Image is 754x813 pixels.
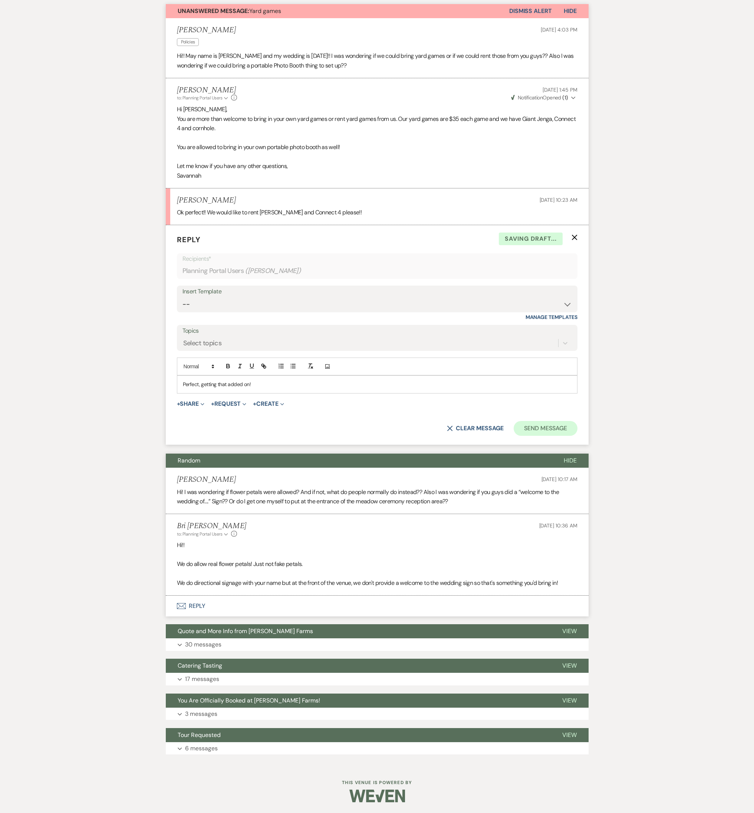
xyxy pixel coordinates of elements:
[182,286,572,297] div: Insert Template
[185,744,218,753] p: 6 messages
[177,95,223,101] span: to: Planning Portal Users
[177,105,577,114] p: Hi [PERSON_NAME],
[562,627,577,635] span: View
[562,731,577,739] span: View
[177,161,577,171] p: Let me know if you have any other questions,
[510,94,577,102] button: NotificationOpened (1)
[552,4,589,18] button: Hide
[526,314,577,320] a: Manage Templates
[447,425,503,431] button: Clear message
[166,4,509,18] button: Unanswered Message:Yard games
[550,659,589,673] button: View
[552,454,589,468] button: Hide
[177,208,577,217] p: Ok perfect!! We would like to rent [PERSON_NAME] and Connect 4 please!!
[178,457,200,464] span: Random
[177,531,230,537] button: to: Planning Portal Users
[245,266,301,276] span: ( [PERSON_NAME] )
[182,264,572,278] div: Planning Portal Users
[178,662,222,669] span: Catering Tasting
[166,673,589,685] button: 17 messages
[177,86,237,95] h5: [PERSON_NAME]
[166,596,589,616] button: Reply
[177,171,577,181] p: Savannah
[185,640,221,649] p: 30 messages
[178,697,320,704] span: You Are Officially Booked at [PERSON_NAME] Farms!
[177,559,577,569] p: We do allow real flower petals! Just not fake petals.
[550,694,589,708] button: View
[349,783,405,809] img: Weven Logo
[562,662,577,669] span: View
[177,475,236,484] h5: [PERSON_NAME]
[166,454,552,468] button: Random
[541,26,577,33] span: [DATE] 4:03 PM
[177,95,230,101] button: to: Planning Portal Users
[177,540,577,550] p: Hi!!
[183,338,222,348] div: Select topics
[185,709,217,719] p: 3 messages
[166,624,550,638] button: Quote and More Info from [PERSON_NAME] Farms
[550,728,589,742] button: View
[540,197,577,203] span: [DATE] 10:23 AM
[177,38,199,46] span: Policies
[177,578,577,588] p: We do directional signage with your name but at the front of the venue, we don't provide a welcom...
[564,7,577,15] span: Hide
[182,326,572,336] label: Topics
[509,4,552,18] button: Dismiss Alert
[177,487,577,506] p: Hi! I was wondering if flower petals were allowed? And if not, what do people normally do instead...
[177,51,577,70] p: Hi!! May name is [PERSON_NAME] and my wedding is [DATE]!! I was wondering if we could bring yard ...
[253,401,284,407] button: Create
[178,627,313,635] span: Quote and More Info from [PERSON_NAME] Farms
[177,531,223,537] span: to: Planning Portal Users
[511,94,568,101] span: Opened
[562,94,568,101] strong: ( 1 )
[185,674,219,684] p: 17 messages
[177,142,577,152] p: You are allowed to bring in your own portable photo booth as well!
[166,659,550,673] button: Catering Tasting
[166,694,550,708] button: You Are Officially Booked at [PERSON_NAME] Farms!
[166,742,589,755] button: 6 messages
[499,233,563,245] span: Saving draft...
[177,401,180,407] span: +
[514,421,577,436] button: Send Message
[166,708,589,720] button: 3 messages
[562,697,577,704] span: View
[177,401,205,407] button: Share
[541,476,577,483] span: [DATE] 10:17 AM
[177,26,236,35] h5: [PERSON_NAME]
[166,638,589,651] button: 30 messages
[177,235,201,244] span: Reply
[178,7,249,15] strong: Unanswered Message:
[253,401,256,407] span: +
[518,94,543,101] span: Notification
[182,254,572,264] p: Recipients*
[543,86,577,93] span: [DATE] 1:45 PM
[211,401,246,407] button: Request
[539,522,577,529] span: [DATE] 10:36 AM
[550,624,589,638] button: View
[177,196,236,205] h5: [PERSON_NAME]
[178,7,281,15] span: Yard games
[211,401,214,407] span: +
[177,521,247,531] h5: Bri [PERSON_NAME]
[564,457,577,464] span: Hide
[178,731,221,739] span: Tour Requested
[183,380,572,388] p: Perfect, getting that added on!
[177,114,577,133] p: You are more than welcome to bring in your own yard games or rent yard games from us. Our yard ga...
[166,728,550,742] button: Tour Requested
